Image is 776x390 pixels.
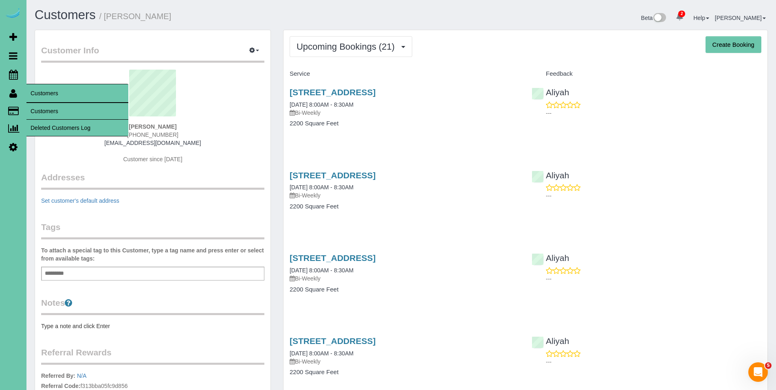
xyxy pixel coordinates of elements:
a: 2 [672,8,688,26]
p: Bi-Weekly [290,357,519,366]
a: Aliyah [532,336,569,346]
strong: [PERSON_NAME] [129,123,176,130]
a: Customers [26,103,128,119]
a: [STREET_ADDRESS] [290,88,376,97]
label: Referral Code: [41,382,80,390]
a: Aliyah [532,171,569,180]
h4: Service [290,70,519,77]
p: Bi-Weekly [290,274,519,283]
p: Bi-Weekly [290,109,519,117]
a: [EMAIL_ADDRESS][DOMAIN_NAME] [104,140,201,146]
legend: Customer Info [41,44,264,63]
span: Upcoming Bookings (21) [297,42,399,52]
h4: 2200 Square Feet [290,286,519,293]
legend: Referral Rewards [41,346,264,365]
a: [DATE] 8:00AM - 8:30AM [290,267,354,274]
p: --- [546,275,761,283]
button: Create Booking [706,36,761,53]
a: Set customer's default address [41,197,119,204]
span: Customers [26,84,128,103]
a: [PERSON_NAME] [715,15,766,21]
a: [DATE] 8:00AM - 8:30AM [290,184,354,191]
a: [STREET_ADDRESS] [290,171,376,180]
a: N/A [77,372,86,379]
p: --- [546,358,761,366]
a: Help [693,15,709,21]
small: / [PERSON_NAME] [99,12,171,21]
span: Customer since [DATE] [123,156,182,162]
img: Automaid Logo [5,8,21,20]
button: Upcoming Bookings (21) [290,36,412,57]
a: [DATE] 8:00AM - 8:30AM [290,101,354,108]
legend: Notes [41,297,264,315]
a: Deleted Customers Log [26,120,128,136]
span: [PHONE_NUMBER] [127,131,178,138]
span: 2 [678,11,685,17]
p: --- [546,109,761,117]
p: Bi-Weekly [290,191,519,199]
legend: Tags [41,221,264,239]
p: --- [546,192,761,200]
a: [STREET_ADDRESS] [290,253,376,263]
a: Aliyah [532,253,569,263]
a: [DATE] 8:00AM - 8:30AM [290,350,354,357]
label: Referred By: [41,372,75,380]
pre: Type a note and click Enter [41,322,264,330]
h4: 2200 Square Feet [290,203,519,210]
h4: 2200 Square Feet [290,120,519,127]
img: New interface [653,13,666,24]
h4: 2200 Square Feet [290,369,519,376]
a: Beta [641,15,666,21]
a: Aliyah [532,88,569,97]
ul: Customers [26,103,128,136]
a: Customers [35,8,96,22]
h4: Feedback [532,70,761,77]
label: To attach a special tag to this Customer, type a tag name and press enter or select from availabl... [41,246,264,263]
a: [STREET_ADDRESS] [290,336,376,346]
span: 5 [765,362,772,369]
iframe: Intercom live chat [748,362,768,382]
